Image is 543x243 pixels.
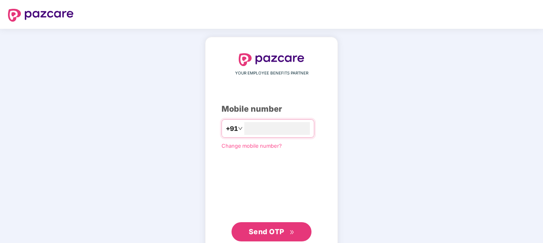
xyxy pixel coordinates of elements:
span: down [238,126,243,131]
button: Send OTPdouble-right [232,222,311,241]
a: Change mobile number? [222,143,282,149]
span: double-right [289,230,295,235]
span: +91 [226,124,238,134]
span: YOUR EMPLOYEE BENEFITS PARTNER [235,70,308,76]
img: logo [239,53,304,66]
div: Mobile number [222,103,321,115]
img: logo [8,9,74,22]
span: Send OTP [249,227,284,236]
